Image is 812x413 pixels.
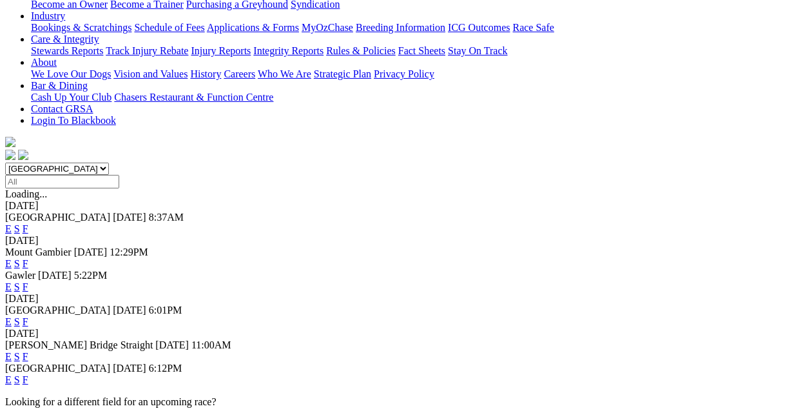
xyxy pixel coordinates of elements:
[258,68,311,79] a: Who We Are
[5,339,153,350] span: [PERSON_NAME] Bridge Straight
[5,235,807,247] div: [DATE]
[14,223,20,234] a: S
[23,351,28,362] a: F
[398,45,445,56] a: Fact Sheets
[149,212,184,223] span: 8:37AM
[5,363,110,374] span: [GEOGRAPHIC_DATA]
[31,45,103,56] a: Stewards Reports
[5,223,12,234] a: E
[31,92,807,103] div: Bar & Dining
[302,22,353,33] a: MyOzChase
[5,351,12,362] a: E
[190,68,221,79] a: History
[5,258,12,269] a: E
[191,45,251,56] a: Injury Reports
[23,281,28,292] a: F
[356,22,445,33] a: Breeding Information
[149,305,182,316] span: 6:01PM
[314,68,371,79] a: Strategic Plan
[224,68,255,79] a: Careers
[5,200,807,212] div: [DATE]
[31,57,57,68] a: About
[5,396,807,408] p: Looking for a different field for an upcoming race?
[448,22,510,33] a: ICG Outcomes
[5,188,47,199] span: Loading...
[5,247,72,257] span: Mount Gambier
[31,92,111,103] a: Cash Up Your Club
[31,22,807,34] div: Industry
[5,281,12,292] a: E
[31,45,807,57] div: Care & Integrity
[14,374,20,385] a: S
[14,258,20,269] a: S
[5,175,119,188] input: Select date
[106,45,188,56] a: Track Injury Rebate
[448,45,507,56] a: Stay On Track
[5,374,12,385] a: E
[5,150,15,160] img: facebook.svg
[113,363,146,374] span: [DATE]
[14,281,20,292] a: S
[14,351,20,362] a: S
[5,293,807,305] div: [DATE]
[31,80,88,91] a: Bar & Dining
[31,22,131,33] a: Bookings & Scratchings
[110,247,148,257] span: 12:29PM
[31,34,99,45] a: Care & Integrity
[5,316,12,327] a: E
[113,212,146,223] span: [DATE]
[31,103,93,114] a: Contact GRSA
[14,316,20,327] a: S
[113,68,188,79] a: Vision and Values
[31,115,116,126] a: Login To Blackbook
[23,223,28,234] a: F
[31,68,807,80] div: About
[5,328,807,339] div: [DATE]
[23,374,28,385] a: F
[31,68,111,79] a: We Love Our Dogs
[5,212,110,223] span: [GEOGRAPHIC_DATA]
[74,270,108,281] span: 5:22PM
[207,22,299,33] a: Applications & Forms
[31,10,65,21] a: Industry
[374,68,434,79] a: Privacy Policy
[5,137,15,147] img: logo-grsa-white.png
[74,247,108,257] span: [DATE]
[23,316,28,327] a: F
[512,22,554,33] a: Race Safe
[149,363,182,374] span: 6:12PM
[326,45,396,56] a: Rules & Policies
[191,339,231,350] span: 11:00AM
[18,150,28,160] img: twitter.svg
[5,270,35,281] span: Gawler
[134,22,204,33] a: Schedule of Fees
[114,92,273,103] a: Chasers Restaurant & Function Centre
[253,45,324,56] a: Integrity Reports
[5,305,110,316] span: [GEOGRAPHIC_DATA]
[113,305,146,316] span: [DATE]
[155,339,189,350] span: [DATE]
[38,270,72,281] span: [DATE]
[23,258,28,269] a: F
